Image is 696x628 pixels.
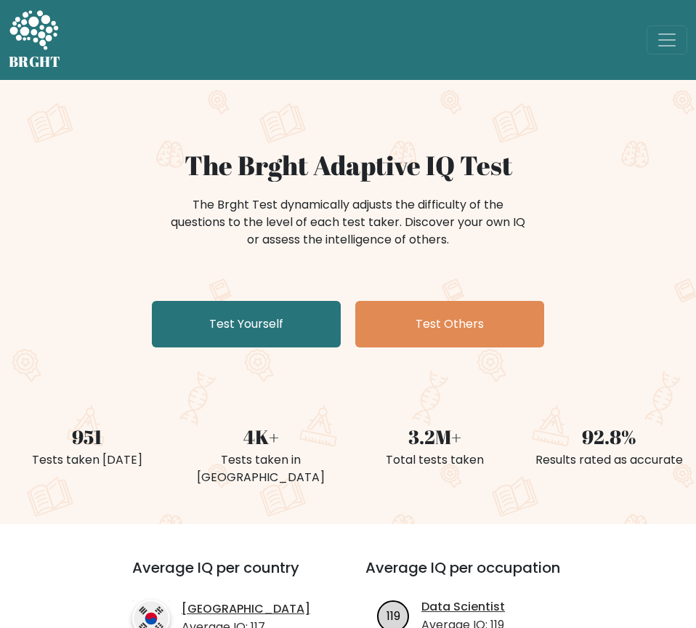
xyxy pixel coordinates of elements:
div: Tests taken in [GEOGRAPHIC_DATA] [183,451,340,486]
h5: BRGHT [9,53,61,71]
a: Test Others [355,301,544,347]
h3: Average IQ per country [132,559,313,594]
a: BRGHT [9,6,61,74]
div: Results rated as accurate [531,451,688,469]
a: [GEOGRAPHIC_DATA] [182,602,310,617]
button: Toggle navigation [647,25,687,55]
h1: The Brght Adaptive IQ Test [9,150,687,182]
div: 951 [9,423,166,452]
h3: Average IQ per occupation [365,559,581,594]
div: 4K+ [183,423,340,452]
div: 92.8% [531,423,688,452]
div: 3.2M+ [357,423,514,452]
div: Tests taken [DATE] [9,451,166,469]
a: Test Yourself [152,301,341,347]
a: Data Scientist [421,600,505,615]
div: Total tests taken [357,451,514,469]
div: The Brght Test dynamically adjusts the difficulty of the questions to the level of each test take... [166,196,530,249]
text: 119 [387,608,400,624]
